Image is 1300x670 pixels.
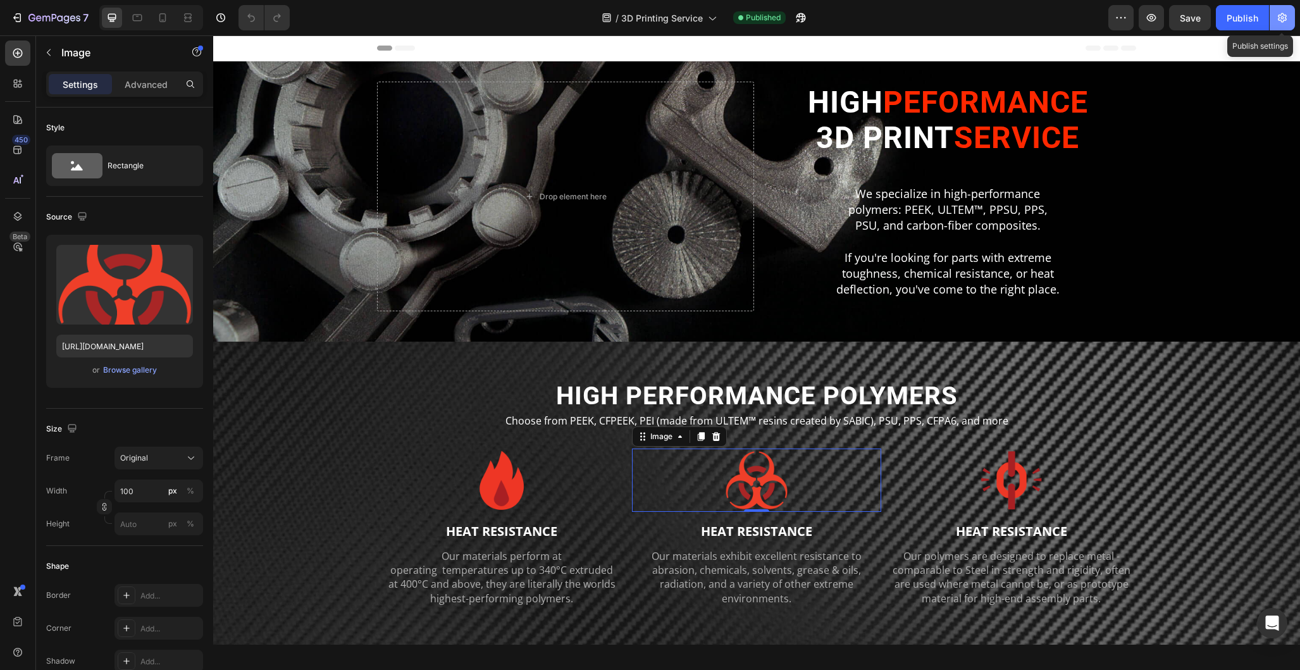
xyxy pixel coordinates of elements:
p: Settings [63,78,98,91]
p: toughness, chemical resistance, or heat [560,230,909,246]
input: https://example.com/image.jpg [56,335,193,357]
button: % [165,483,180,499]
h2: HIGH [546,46,923,88]
div: Add... [140,623,200,635]
label: Width [46,485,67,497]
div: px [168,485,177,497]
span: Original [120,452,148,464]
p: at 400°C and above, they are literally the worlds highest-performing polymers. [165,542,412,570]
h2: HEAT RESISTANCE [673,486,923,506]
div: Image [435,395,462,407]
p: Advanced [125,78,168,91]
button: Browse gallery [102,364,158,376]
div: Size [46,421,80,438]
div: Add... [140,590,200,602]
div: Corner [46,623,71,634]
div: px [168,518,177,530]
div: Publish [1227,11,1258,25]
iframe: Design area [213,35,1300,670]
div: Add... [140,656,200,667]
h2: HIGH PERFORMANCE POLYMERS [164,344,923,377]
p: deflection, you've come to the right place. [560,246,909,262]
button: Publish [1216,5,1269,30]
div: % [187,485,194,497]
div: Border [46,590,71,601]
span: PEFORMANCE [670,49,875,85]
button: px [183,516,198,531]
div: Beta [9,232,30,242]
p: Our materials perform at [165,514,412,528]
input: px% [115,512,203,535]
div: % [187,518,194,530]
h2: HEAT RESISTANCE [164,486,414,506]
p: polymers: PEEK, ULTEM™, PPSU, PPS, [560,166,909,182]
h2: 3D PRINT [546,82,923,123]
img: preview-image [56,245,193,325]
p: Our polymers are designed to replace metal - comparable to Steel in strength and rigidity, often ... [674,514,922,571]
p: 7 [83,10,89,25]
button: px [183,483,198,499]
p: PSU, and carbon-fiber composites. [560,182,909,198]
span: 3D Printing Service [621,11,703,25]
span: SERVICE [741,84,866,120]
p: Choose from PEEK, CFPEEK, PEI (made from ULTEM™ resins created by SABIC), PSU, PPS, CFPA6, and more [165,378,922,392]
div: Browse gallery [103,364,157,376]
button: 7 [5,5,94,30]
button: Save [1169,5,1211,30]
div: Shadow [46,655,75,667]
p: Our materials exhibit excellent resistance to abrasion, chemicals, solvents, grease & oils, radia... [420,514,667,571]
div: Shape [46,561,69,572]
p: If you're looking for parts with extreme [560,214,909,230]
p: Image [61,45,169,60]
button: Original [115,447,203,469]
div: Open Intercom Messenger [1257,608,1287,638]
div: Undo/Redo [238,5,290,30]
span: or [92,363,100,378]
p: operating temperatures up to 340°C extruded [165,528,412,542]
span: / [616,11,619,25]
div: 450 [12,135,30,145]
p: We specialize in high-performance [560,151,909,166]
label: Height [46,518,70,530]
button: % [165,516,180,531]
div: Rectangle [108,151,185,180]
span: Save [1180,13,1201,23]
label: Frame [46,452,70,464]
div: Drop element here [326,156,393,166]
div: Style [46,122,65,133]
h2: HEAT RESISTANCE [419,486,669,506]
input: px% [115,480,203,502]
div: Source [46,209,90,226]
span: Published [746,12,781,23]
